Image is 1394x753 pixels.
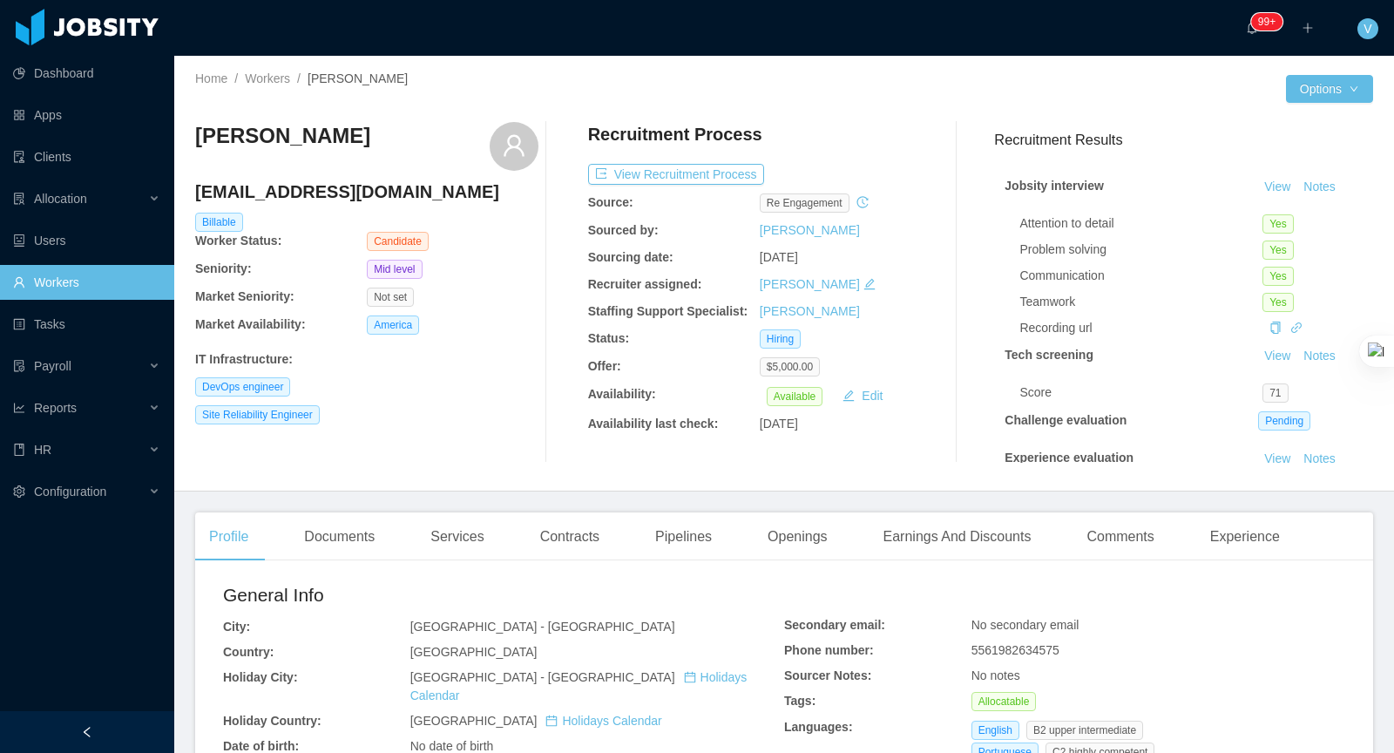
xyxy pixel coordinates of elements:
i: icon: solution [13,193,25,205]
span: Allocation [34,192,87,206]
b: Country: [223,645,274,659]
div: Recording url [1019,319,1262,337]
span: / [297,71,301,85]
button: Optionsicon: down [1286,75,1373,103]
sup: 907 [1251,13,1282,31]
span: Yes [1262,293,1294,312]
span: Site Reliability Engineer [195,405,320,424]
span: Hiring [760,329,801,349]
a: View [1258,451,1296,465]
a: icon: appstoreApps [13,98,160,132]
span: 71 [1262,383,1288,403]
span: Pending [1258,411,1310,431]
strong: Jobsity interview [1005,179,1104,193]
span: Reports [34,401,77,415]
b: Offer: [588,359,621,373]
button: Notes [1296,449,1343,470]
span: Payroll [34,359,71,373]
b: Secondary email: [784,618,885,632]
span: No date of birth [410,739,494,753]
b: Languages: [784,720,853,734]
button: Notes [1296,346,1343,367]
b: Phone number: [784,643,874,657]
div: Pipelines [641,512,726,561]
span: B2 upper intermediate [1026,721,1143,740]
span: $5,000.00 [760,357,820,376]
span: Allocatable [971,692,1037,711]
span: No secondary email [971,618,1079,632]
a: [PERSON_NAME] [760,223,860,237]
span: Candidate [367,232,429,251]
div: Copy [1269,319,1282,337]
span: Yes [1262,214,1294,234]
i: icon: link [1290,322,1303,334]
div: Earnings And Discounts [870,512,1045,561]
i: icon: bell [1246,22,1258,34]
span: V [1364,18,1371,39]
b: Seniority: [195,261,252,275]
span: Yes [1262,241,1294,260]
div: Openings [754,512,842,561]
a: Home [195,71,227,85]
b: Tags: [784,694,815,708]
h3: [PERSON_NAME] [195,122,370,150]
strong: Tech screening [1005,348,1093,362]
a: Workers [245,71,290,85]
div: Problem solving [1019,241,1262,259]
strong: Experience evaluation [1005,451,1133,465]
i: icon: history [856,196,869,208]
h2: General Info [223,581,784,609]
b: Date of birth: [223,739,299,753]
span: HR [34,443,51,457]
i: icon: file-protect [13,360,25,372]
h4: [EMAIL_ADDRESS][DOMAIN_NAME] [195,180,538,204]
i: icon: line-chart [13,402,25,414]
span: [DATE] [760,250,798,264]
a: icon: exportView Recruitment Process [588,167,764,181]
b: Market Availability: [195,317,306,331]
span: Configuration [34,485,106,499]
span: America [367,315,419,335]
b: Recruiter assigned: [588,277,702,291]
h3: Recruitment Results [994,129,1373,151]
a: icon: calendarHolidays Calendar [410,670,748,702]
h4: Recruitment Process [588,122,762,146]
div: Services [416,512,497,561]
i: icon: copy [1269,322,1282,334]
div: Teamwork [1019,293,1262,311]
b: Market Seniority: [195,289,294,303]
span: [GEOGRAPHIC_DATA] [410,714,662,728]
a: [PERSON_NAME] [760,277,860,291]
button: icon: editEdit [836,385,890,406]
span: Billable [195,213,243,232]
span: re engagement [760,193,849,213]
a: icon: robotUsers [13,223,160,258]
span: [GEOGRAPHIC_DATA] [410,645,538,659]
span: Yes [1262,267,1294,286]
a: icon: userWorkers [13,265,160,300]
div: Comments [1073,512,1167,561]
b: Source: [588,195,633,209]
div: Profile [195,512,262,561]
b: Availability: [588,387,656,401]
i: icon: plus [1302,22,1314,34]
strong: Challenge evaluation [1005,413,1127,427]
div: Experience [1196,512,1294,561]
b: Sourcer Notes: [784,668,871,682]
b: Availability last check: [588,417,719,431]
i: icon: book [13,444,25,456]
span: English [971,721,1019,740]
a: [PERSON_NAME] [760,304,860,318]
b: City: [223,620,250,634]
span: [DATE] [760,417,798,431]
i: icon: user [502,133,526,158]
span: Mid level [367,260,422,279]
a: View [1258,180,1296,193]
div: Communication [1019,267,1262,285]
b: Holiday Country: [223,714,321,728]
a: icon: pie-chartDashboard [13,56,160,91]
span: [GEOGRAPHIC_DATA] - [GEOGRAPHIC_DATA] [410,620,675,634]
a: icon: calendarHolidays Calendar [545,714,661,728]
button: Notes [1296,177,1343,198]
span: Not set [367,288,414,307]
